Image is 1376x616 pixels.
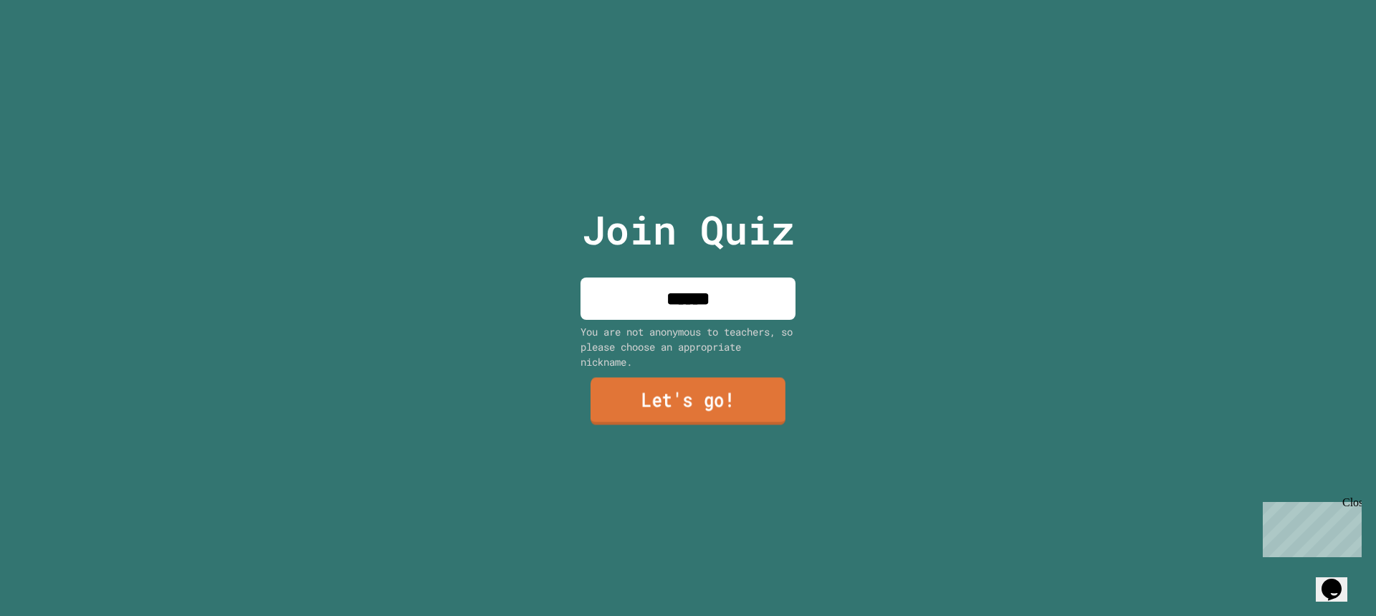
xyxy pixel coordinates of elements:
div: You are not anonymous to teachers, so please choose an appropriate nickname. [580,324,795,369]
iframe: chat widget [1316,559,1362,602]
div: Chat with us now!Close [6,6,99,91]
a: Let's go! [591,378,785,425]
p: Join Quiz [582,200,795,260]
iframe: chat widget [1257,496,1362,557]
